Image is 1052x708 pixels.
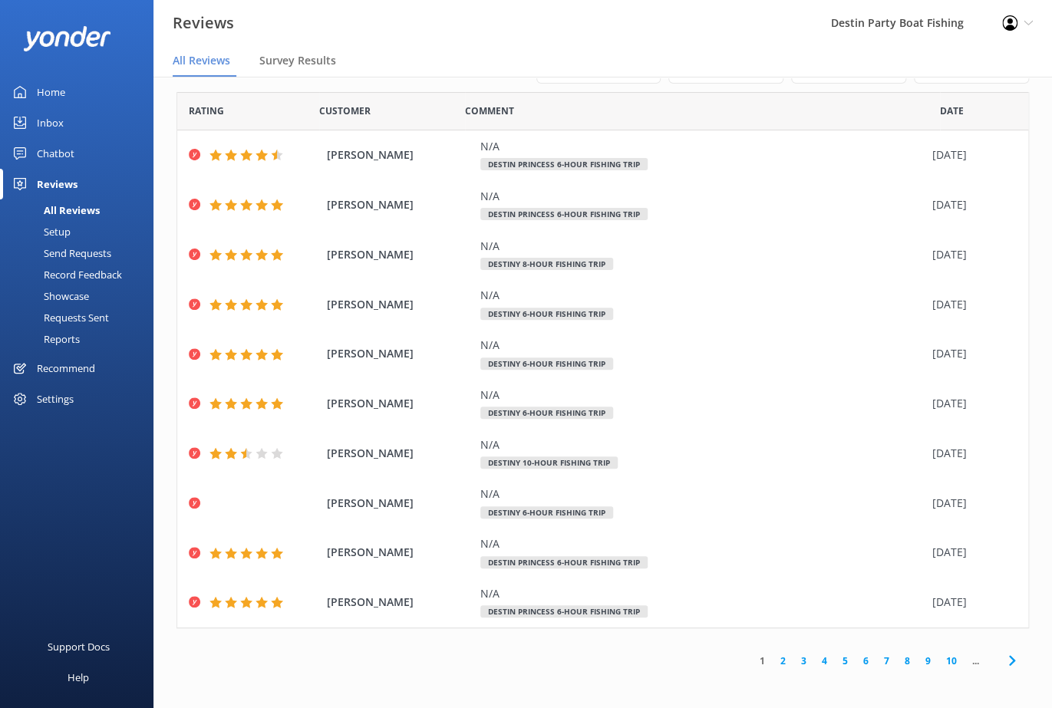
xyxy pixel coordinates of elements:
a: 6 [856,654,876,668]
a: 8 [897,654,918,668]
a: 1 [752,654,773,668]
span: Destiny 6-Hour Fishing Trip [480,357,613,370]
img: yonder-white-logo.png [23,26,111,51]
div: N/A [480,486,925,502]
div: N/A [480,287,925,304]
span: [PERSON_NAME] [327,594,473,611]
div: Inbox [37,107,64,138]
div: Record Feedback [9,264,122,285]
div: Setup [9,221,71,242]
a: Setup [9,221,153,242]
a: Reports [9,328,153,350]
div: [DATE] [932,594,1009,611]
div: [DATE] [932,395,1009,412]
div: Reports [9,328,80,350]
a: 4 [814,654,835,668]
div: N/A [480,585,925,602]
div: Settings [37,384,74,414]
span: Destiny 6-Hour Fishing Trip [480,308,613,320]
span: [PERSON_NAME] [327,147,473,163]
span: Survey Results [259,53,336,68]
span: Destiny 10-Hour Fishing Trip [480,456,618,469]
div: Requests Sent [9,307,109,328]
div: N/A [480,337,925,354]
a: 5 [835,654,856,668]
div: [DATE] [932,345,1009,362]
div: N/A [480,535,925,552]
div: Reviews [37,169,77,199]
a: 2 [773,654,793,668]
span: [PERSON_NAME] [327,495,473,512]
div: [DATE] [932,495,1009,512]
div: Recommend [37,353,95,384]
div: Send Requests [9,242,111,264]
div: [DATE] [932,147,1009,163]
a: Send Requests [9,242,153,264]
a: Showcase [9,285,153,307]
span: Date [189,104,224,118]
div: [DATE] [932,196,1009,213]
span: [PERSON_NAME] [327,445,473,462]
a: 3 [793,654,814,668]
div: N/A [480,238,925,255]
span: Destin Princess 6-Hour Fishing Trip [480,158,648,170]
span: Destiny 6-Hour Fishing Trip [480,506,613,519]
div: [DATE] [932,544,1009,561]
div: Chatbot [37,138,74,169]
span: Date [940,104,964,118]
a: Record Feedback [9,264,153,285]
div: [DATE] [932,296,1009,313]
span: Date [319,104,371,118]
a: 10 [938,654,965,668]
div: Help [68,662,89,693]
span: All Reviews [173,53,230,68]
div: Support Docs [48,631,110,662]
div: All Reviews [9,199,100,221]
div: N/A [480,387,925,403]
span: Destiny 8-Hour Fishing Trip [480,258,613,270]
div: N/A [480,138,925,155]
span: [PERSON_NAME] [327,196,473,213]
span: [PERSON_NAME] [327,544,473,561]
span: [PERSON_NAME] [327,246,473,263]
h3: Reviews [173,11,234,35]
div: Showcase [9,285,89,307]
a: 9 [918,654,938,668]
span: Destin Princess 6-Hour Fishing Trip [480,208,648,220]
div: [DATE] [932,246,1009,263]
span: ... [965,654,987,668]
span: Destin Princess 6-Hour Fishing Trip [480,605,648,617]
div: N/A [480,188,925,205]
span: Destin Princess 6-Hour Fishing Trip [480,556,648,568]
a: 7 [876,654,897,668]
span: [PERSON_NAME] [327,345,473,362]
a: Requests Sent [9,307,153,328]
div: N/A [480,436,925,453]
span: [PERSON_NAME] [327,395,473,412]
div: Home [37,77,65,107]
span: [PERSON_NAME] [327,296,473,313]
span: Destiny 6-Hour Fishing Trip [480,407,613,419]
div: [DATE] [932,445,1009,462]
span: Question [465,104,514,118]
a: All Reviews [9,199,153,221]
